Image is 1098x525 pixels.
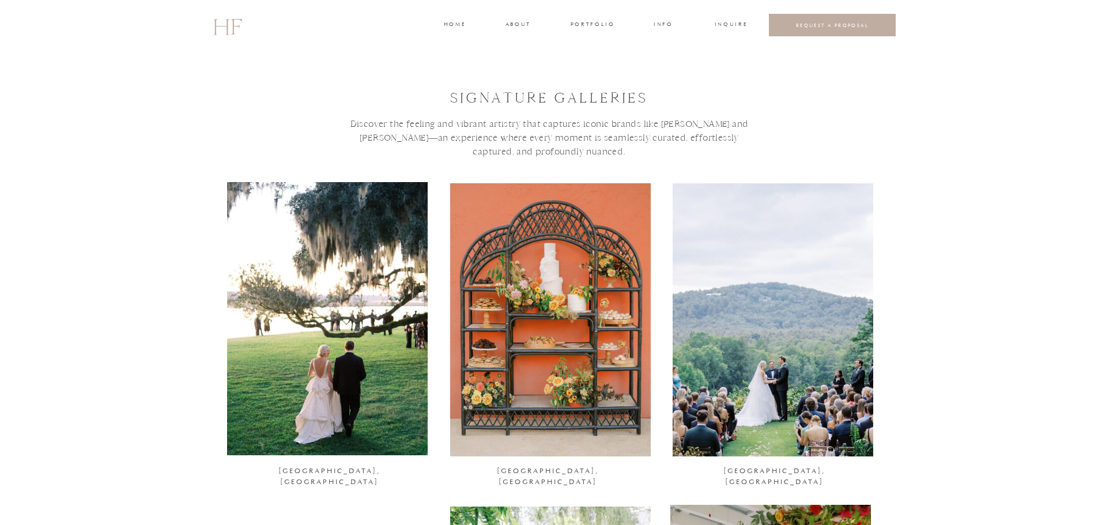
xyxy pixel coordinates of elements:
a: about [505,20,530,31]
a: REQUEST A PROPOSAL [778,22,887,28]
h3: Discover the feeling and vibrant artistry that captures iconic brands like [PERSON_NAME] and [PER... [340,117,759,203]
a: home [444,20,465,31]
a: INQUIRE [715,20,746,31]
a: HF [213,9,242,42]
a: [GEOGRAPHIC_DATA], [GEOGRAPHIC_DATA] [462,466,635,481]
a: INFO [653,20,674,31]
h1: signature GALLEries [450,89,649,109]
a: portfolio [571,20,614,31]
a: [GEOGRAPHIC_DATA], [GEOGRAPHIC_DATA] [243,466,416,481]
a: [GEOGRAPHIC_DATA], [GEOGRAPHIC_DATA] [688,466,861,481]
